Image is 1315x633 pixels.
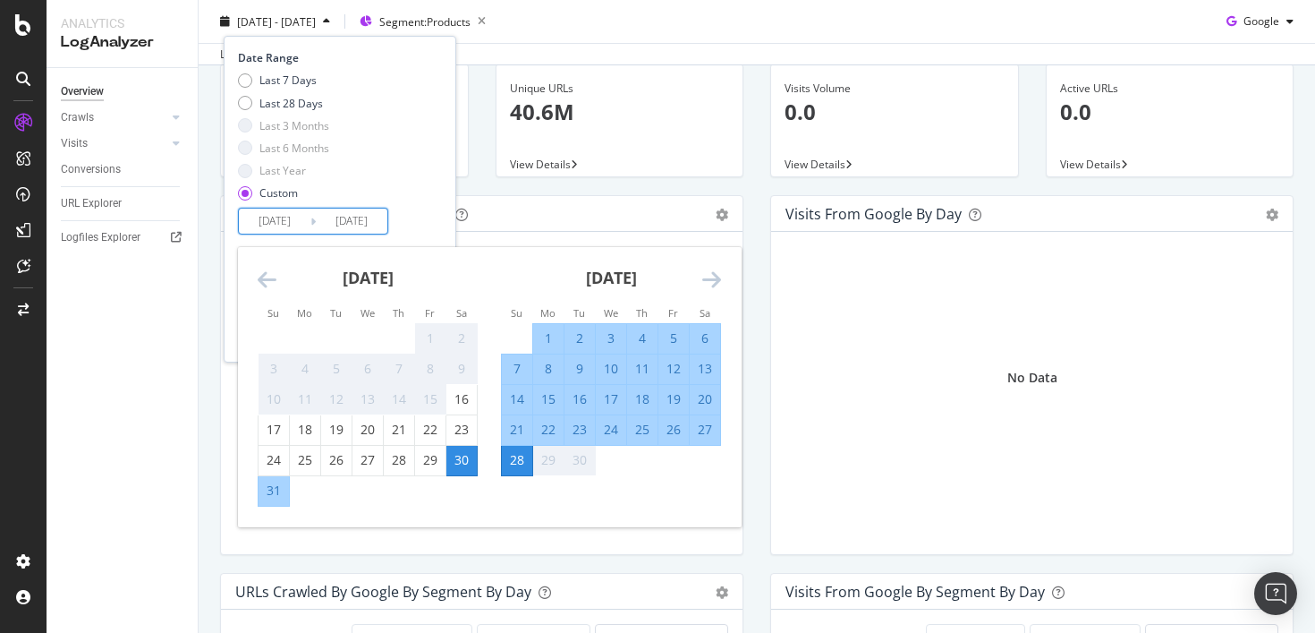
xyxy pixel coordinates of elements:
[502,451,532,469] div: 28
[235,583,531,601] div: URLs Crawled by Google By Segment By Day
[446,445,478,475] td: Selected as start date. Saturday, August 30, 2025
[352,384,384,415] td: Not available. Wednesday, August 13, 2025
[1243,13,1279,29] span: Google
[259,390,289,408] div: 10
[533,415,564,445] td: Selected. Monday, September 22, 2025
[259,451,289,469] div: 24
[564,360,595,378] div: 9
[361,306,375,320] small: We
[540,306,556,320] small: Mo
[1060,157,1121,172] span: View Details
[658,421,689,439] div: 26
[259,415,290,445] td: Choose Sunday, August 17, 2025 as your check-out date. It’s available.
[379,13,471,29] span: Segment: Products
[502,390,532,408] div: 14
[384,384,415,415] td: Not available. Thursday, August 14, 2025
[61,134,88,153] div: Visits
[290,421,320,439] div: 18
[259,354,290,384] td: Not available. Sunday, August 3, 2025
[61,108,167,127] a: Crawls
[415,384,446,415] td: Not available. Friday, August 15, 2025
[61,228,185,247] a: Logfiles Explorer
[415,415,446,445] td: Choose Friday, August 22, 2025 as your check-out date. It’s available.
[259,73,317,88] div: Last 7 Days
[510,97,730,127] p: 40.6M
[511,306,522,320] small: Su
[330,306,342,320] small: Tu
[238,141,329,156] div: Last 6 Months
[533,360,564,378] div: 8
[290,384,321,415] td: Not available. Monday, August 11, 2025
[627,390,657,408] div: 18
[425,306,435,320] small: Fr
[604,306,618,320] small: We
[61,82,185,101] a: Overview
[259,384,290,415] td: Not available. Sunday, August 10, 2025
[690,415,721,445] td: Selected. Saturday, September 27, 2025
[235,246,728,495] div: A chart.
[690,384,721,415] td: Selected. Saturday, September 20, 2025
[352,7,493,36] button: Segment:Products
[352,445,384,475] td: Choose Wednesday, August 27, 2025 as your check-out date. It’s available.
[352,451,383,469] div: 27
[321,384,352,415] td: Not available. Tuesday, August 12, 2025
[1254,572,1297,615] div: Open Intercom Messenger
[690,421,720,439] div: 27
[352,415,384,445] td: Choose Wednesday, August 20, 2025 as your check-out date. It’s available.
[238,95,329,110] div: Last 28 Days
[446,451,477,469] div: 30
[658,384,690,415] td: Selected. Friday, September 19, 2025
[716,586,728,599] div: gear
[415,323,446,354] td: Not available. Friday, August 1, 2025
[533,384,564,415] td: Selected. Monday, September 15, 2025
[290,451,320,469] div: 25
[636,306,648,320] small: Th
[785,157,845,172] span: View Details
[533,445,564,475] td: Not available. Monday, September 29, 2025
[321,451,352,469] div: 26
[702,269,721,291] div: Move forward to switch to the next month.
[785,583,1045,601] div: Visits from Google By Segment By Day
[1007,369,1057,387] div: No Data
[668,306,678,320] small: Fr
[290,445,321,475] td: Choose Monday, August 25, 2025 as your check-out date. It’s available.
[564,323,596,354] td: Selected. Tuesday, September 2, 2025
[596,323,627,354] td: Selected. Wednesday, September 3, 2025
[502,354,533,384] td: Selected. Sunday, September 7, 2025
[627,360,657,378] div: 11
[290,390,320,408] div: 11
[446,390,477,408] div: 16
[238,247,741,527] div: Calendar
[321,415,352,445] td: Choose Tuesday, August 19, 2025 as your check-out date. It’s available.
[415,360,445,378] div: 8
[502,445,533,475] td: Selected as end date. Sunday, September 28, 2025
[446,415,478,445] td: Choose Saturday, August 23, 2025 as your check-out date. It’s available.
[573,306,585,320] small: Tu
[586,267,637,288] strong: [DATE]
[290,354,321,384] td: Not available. Monday, August 4, 2025
[564,445,596,475] td: Not available. Tuesday, September 30, 2025
[384,445,415,475] td: Choose Thursday, August 28, 2025 as your check-out date. It’s available.
[690,354,721,384] td: Selected. Saturday, September 13, 2025
[533,329,564,347] div: 1
[61,228,140,247] div: Logfiles Explorer
[627,421,657,439] div: 25
[415,354,446,384] td: Not available. Friday, August 8, 2025
[343,267,394,288] strong: [DATE]
[564,384,596,415] td: Selected. Tuesday, September 16, 2025
[259,482,289,500] div: 31
[259,185,298,201] div: Custom
[658,360,689,378] div: 12
[352,360,383,378] div: 6
[446,354,478,384] td: Not available. Saturday, August 9, 2025
[502,421,532,439] div: 21
[238,50,437,65] div: Date Range
[61,134,167,153] a: Visits
[785,97,1005,127] p: 0.0
[446,323,478,354] td: Not available. Saturday, August 2, 2025
[352,421,383,439] div: 20
[61,14,183,32] div: Analytics
[259,141,329,156] div: Last 6 Months
[446,384,478,415] td: Choose Saturday, August 16, 2025 as your check-out date. It’s available.
[533,323,564,354] td: Selected. Monday, September 1, 2025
